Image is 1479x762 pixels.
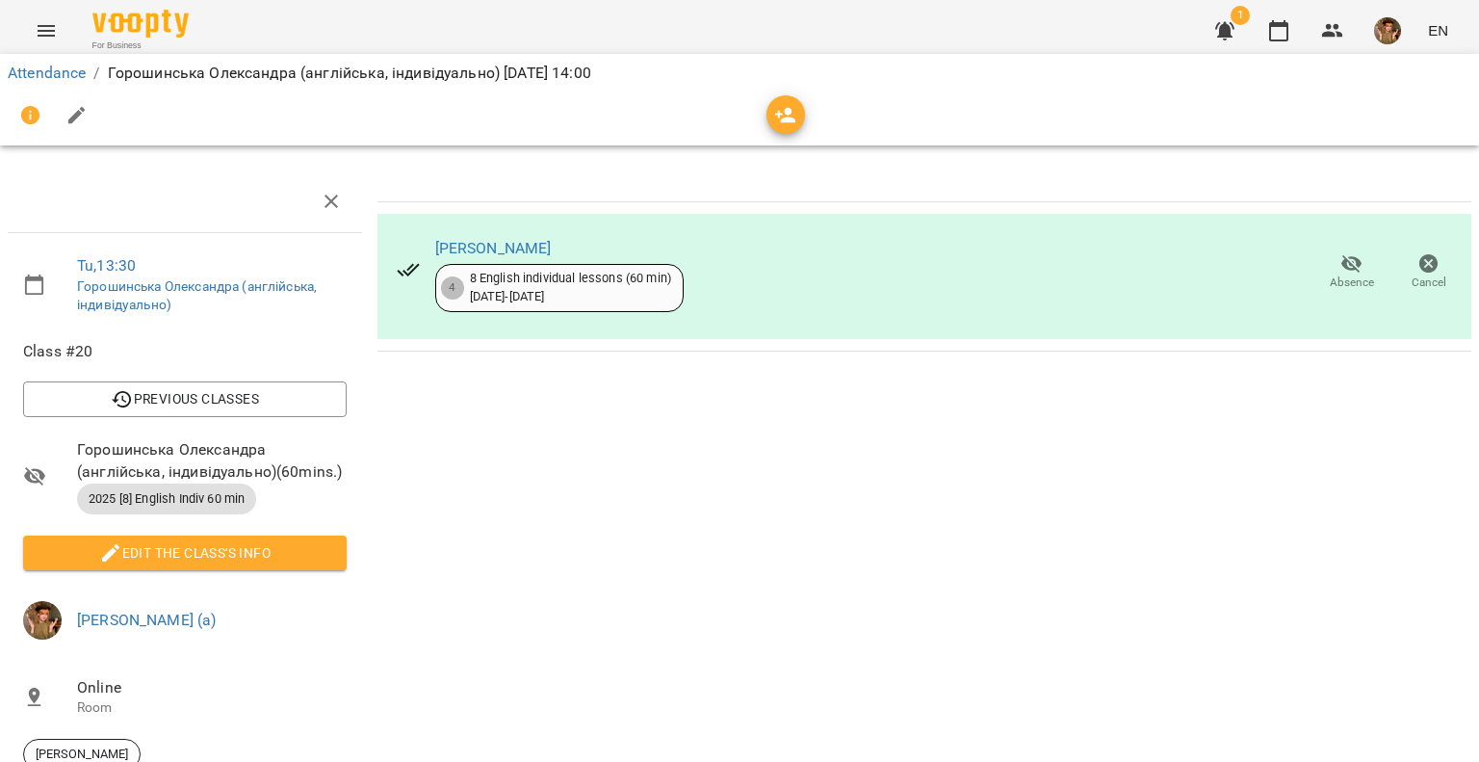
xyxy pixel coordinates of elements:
a: Горошинська Олександра (англійська, індивідуально) [77,278,317,313]
a: [PERSON_NAME] (а) [77,611,217,629]
span: EN [1428,20,1448,40]
p: Room [77,698,347,718]
div: 8 English individual lessons (60 min) [DATE] - [DATE] [470,270,671,305]
button: Menu [23,8,69,54]
span: Class #20 [23,340,347,363]
span: 2025 [8] English Indiv 60 min [77,490,256,508]
span: 1 [1231,6,1250,25]
a: Attendance [8,64,86,82]
span: Edit the class's Info [39,541,331,565]
span: Горошинська Олександра (англійська, індивідуально) ( 60 mins. ) [77,438,347,484]
img: 166010c4e833d35833869840c76da126.jpeg [1374,17,1401,44]
a: Tu , 13:30 [77,256,136,275]
div: 4 [441,276,464,300]
li: / [93,62,99,85]
img: Voopty Logo [92,10,189,38]
span: Online [77,676,347,699]
img: 166010c4e833d35833869840c76da126.jpeg [23,601,62,640]
p: Горошинська Олександра (англійська, індивідуально) [DATE] 14:00 [108,62,591,85]
span: Previous Classes [39,387,331,410]
nav: breadcrumb [8,62,1471,85]
button: Previous Classes [23,381,347,416]
button: Absence [1313,246,1390,300]
span: For Business [92,39,189,52]
button: Cancel [1390,246,1467,300]
span: Absence [1330,275,1374,291]
span: Cancel [1412,275,1446,291]
a: [PERSON_NAME] [435,239,552,257]
button: EN [1420,13,1456,48]
button: Edit the class's Info [23,536,347,570]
